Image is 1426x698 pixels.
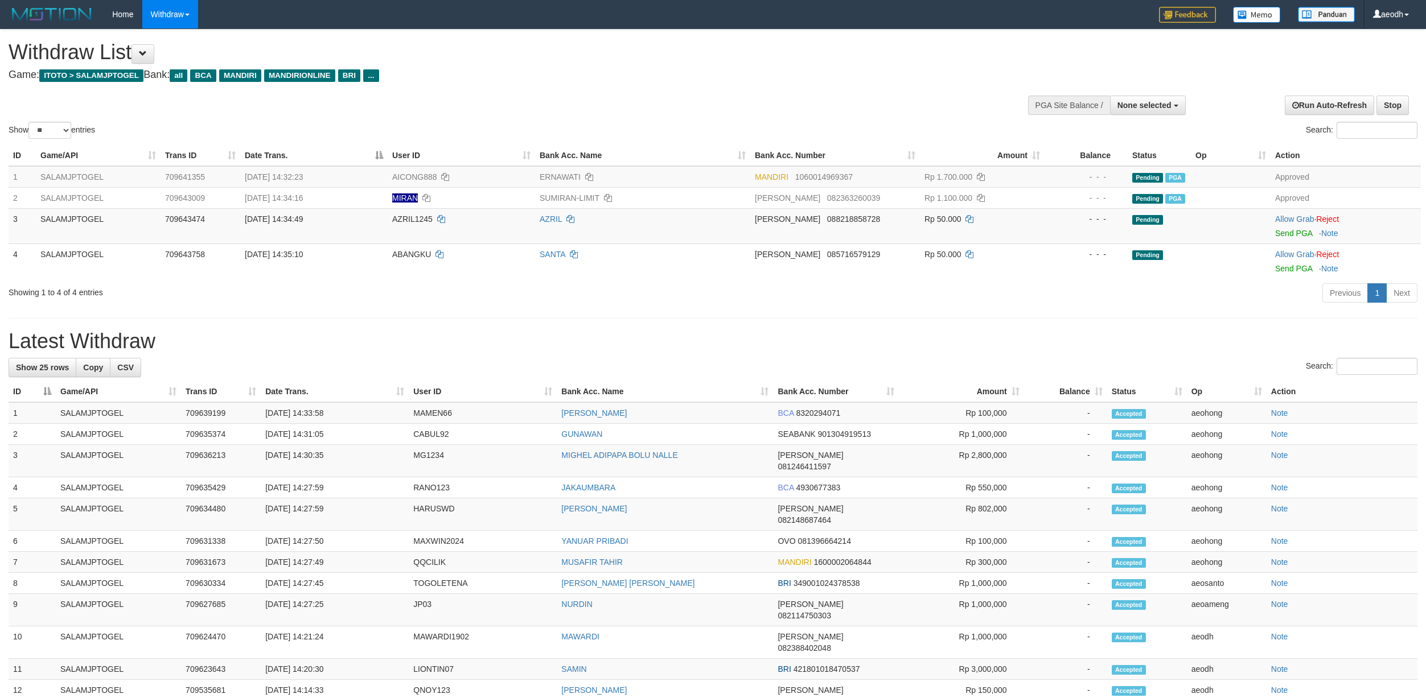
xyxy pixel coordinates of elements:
td: MAMEN66 [409,402,557,424]
span: Accepted [1112,558,1146,568]
td: [DATE] 14:27:59 [261,498,409,531]
td: HARUSWD [409,498,557,531]
span: Nama rekening ada tanda titik/strip, harap diedit [392,193,418,203]
input: Search: [1337,358,1417,375]
td: 2 [9,187,36,208]
span: Pending [1132,173,1163,183]
a: Note [1271,451,1288,460]
th: Game/API: activate to sort column ascending [56,381,181,402]
a: CSV [110,358,141,377]
span: Accepted [1112,409,1146,419]
a: Note [1271,579,1288,588]
a: MIGHEL ADIPAPA BOLU NALLE [561,451,677,460]
td: 709624470 [181,626,261,659]
select: Showentries [28,122,71,139]
td: 709623643 [181,659,261,680]
span: Accepted [1112,505,1146,514]
a: Copy [76,358,110,377]
td: 9 [9,594,56,626]
td: [DATE] 14:27:49 [261,552,409,573]
td: Rp 100,000 [899,531,1024,552]
td: · [1271,208,1421,243]
th: Game/API: activate to sort column ascending [36,145,161,166]
span: Accepted [1112,537,1146,547]
span: Copy [83,363,103,372]
div: PGA Site Balance / [1028,96,1110,115]
span: [PERSON_NAME] [778,504,843,513]
td: - [1024,477,1107,498]
td: 5 [9,498,56,531]
span: Rp 1.700.000 [924,172,972,181]
td: [DATE] 14:27:50 [261,531,409,552]
span: BCA [778,483,794,492]
span: [DATE] 14:35:10 [245,250,303,259]
td: - [1024,402,1107,424]
a: [PERSON_NAME] [561,685,627,695]
label: Search: [1306,358,1417,375]
td: Rp 100,000 [899,402,1024,424]
span: Accepted [1112,665,1146,675]
td: Rp 550,000 [899,477,1024,498]
th: ID: activate to sort column descending [9,381,56,402]
span: Accepted [1112,451,1146,461]
span: SEABANK [778,429,815,439]
a: Note [1271,536,1288,546]
span: Copy 1600002064844 to clipboard [814,557,872,567]
span: Show 25 rows [16,363,69,372]
span: Copy 082114750303 to clipboard [778,611,831,620]
div: - - - [1049,249,1123,260]
a: Reject [1316,214,1339,224]
td: CABUL92 [409,424,557,445]
span: Accepted [1112,430,1146,440]
td: 4 [9,243,36,279]
span: Copy 421801018470537 to clipboard [794,664,860,674]
td: MAXWIN2024 [409,531,557,552]
td: 2 [9,424,56,445]
span: ... [363,69,379,82]
td: 8 [9,573,56,594]
span: Copy 088218858728 to clipboard [827,214,880,224]
span: [PERSON_NAME] [778,632,843,641]
a: Note [1271,685,1288,695]
td: 709627685 [181,594,261,626]
span: 709643009 [165,193,205,203]
td: aeodh [1187,659,1267,680]
td: - [1024,445,1107,477]
h1: Latest Withdraw [9,330,1417,353]
td: [DATE] 14:27:59 [261,477,409,498]
span: 709641355 [165,172,205,181]
span: Copy 1060014969367 to clipboard [795,172,853,181]
span: ITOTO > SALAMJPTOGEL [39,69,143,82]
div: - - - [1049,192,1123,204]
div: - - - [1049,213,1123,225]
a: [PERSON_NAME] [PERSON_NAME] [561,579,694,588]
span: BCA [190,69,216,82]
a: Run Auto-Refresh [1285,96,1374,115]
td: SALAMJPTOGEL [56,573,181,594]
a: SUMIRAN-LIMIT [540,193,599,203]
td: aeohong [1187,445,1267,477]
td: Rp 1,000,000 [899,573,1024,594]
span: BRI [778,579,791,588]
span: MANDIRI [219,69,261,82]
span: AICONG888 [392,172,437,181]
td: [DATE] 14:31:05 [261,424,409,445]
span: all [170,69,187,82]
span: Copy 081246411597 to clipboard [778,462,831,471]
td: aeohong [1187,498,1267,531]
span: BRI [778,664,791,674]
span: Rp 50.000 [924,214,961,224]
th: Action [1271,145,1421,166]
td: SALAMJPTOGEL [56,477,181,498]
td: 709639199 [181,402,261,424]
td: aeohong [1187,424,1267,445]
label: Show entries [9,122,95,139]
label: Search: [1306,122,1417,139]
a: Note [1271,504,1288,513]
td: - [1024,626,1107,659]
input: Search: [1337,122,1417,139]
td: 709635374 [181,424,261,445]
span: [DATE] 14:34:49 [245,214,303,224]
span: AZRIL1245 [392,214,433,224]
td: MAWARDI1902 [409,626,557,659]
